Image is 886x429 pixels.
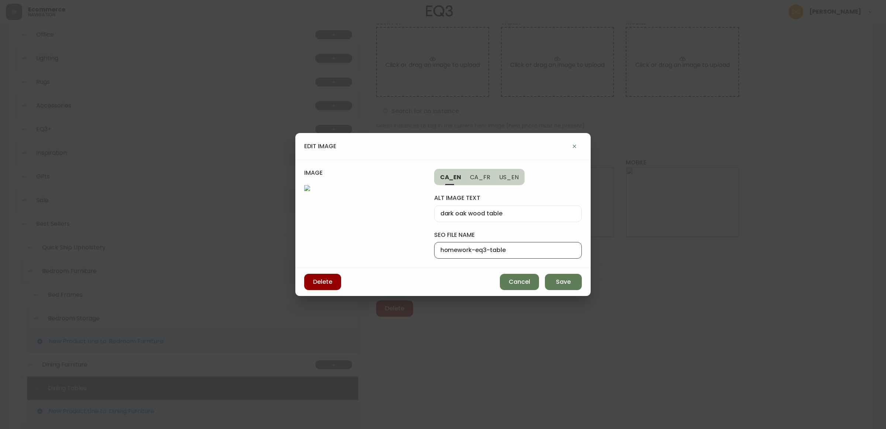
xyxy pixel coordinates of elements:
span: Delete [313,278,332,286]
button: Delete [304,274,341,290]
img: 63035901-46fe-48dd-b093-4dc1ada4c91e [304,185,425,259]
label: seo file name [434,231,582,239]
span: Cancel [509,278,530,286]
button: Cancel [500,274,539,290]
span: Save [556,278,571,286]
label: alt image text [434,194,582,202]
h4: image [304,169,425,185]
button: Save [545,274,582,290]
span: CA_FR [470,173,490,181]
h4: edit image [304,142,336,150]
span: CA_EN [440,173,461,181]
span: US_EN [499,173,519,181]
